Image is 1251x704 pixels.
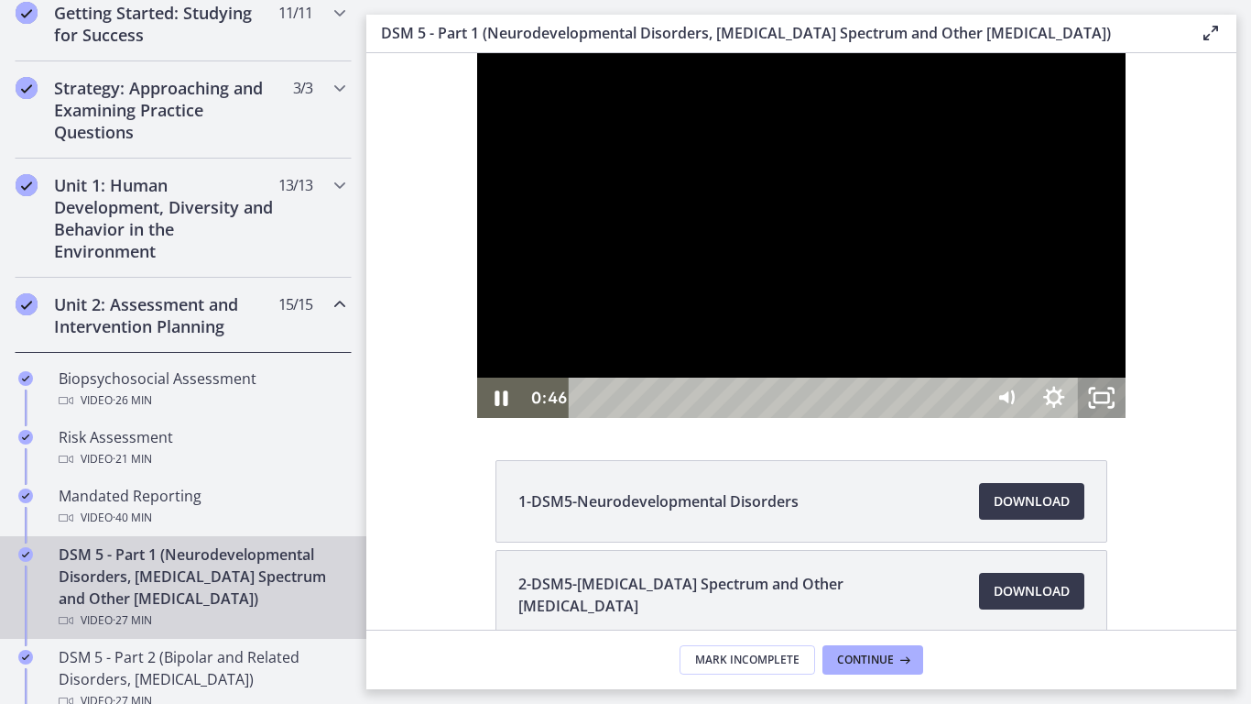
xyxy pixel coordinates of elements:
[712,324,759,365] button: Unfullscreen
[16,77,38,99] i: Completed
[18,547,33,562] i: Completed
[293,77,312,99] span: 3 / 3
[59,448,344,470] div: Video
[822,645,923,675] button: Continue
[278,2,312,24] span: 11 / 11
[59,368,344,412] div: Biopsychosocial Assessment
[18,430,33,445] i: Completed
[994,580,1070,602] span: Download
[54,293,277,337] h2: Unit 2: Assessment and Intervention Planning
[664,324,712,365] button: Show settings menu
[59,544,344,632] div: DSM 5 - Part 1 (Neurodevelopmental Disorders, [MEDICAL_DATA] Spectrum and Other [MEDICAL_DATA])
[16,174,38,196] i: Completed
[695,653,800,667] span: Mark Incomplete
[54,77,277,143] h2: Strategy: Approaching and Examining Practice Questions
[16,293,38,315] i: Completed
[113,610,152,632] span: · 27 min
[16,2,38,24] i: Completed
[18,371,33,386] i: Completed
[59,426,344,470] div: Risk Assessment
[979,573,1084,610] a: Download
[54,174,277,262] h2: Unit 1: Human Development, Diversity and Behavior in the Environment
[113,390,152,412] span: · 26 min
[278,174,312,196] span: 13 / 13
[518,490,799,512] span: 1-DSM5-Neurodevelopmental Disorders
[381,22,1170,44] h3: DSM 5 - Part 1 (Neurodevelopmental Disorders, [MEDICAL_DATA] Spectrum and Other [MEDICAL_DATA])
[59,610,344,632] div: Video
[54,2,277,46] h2: Getting Started: Studying for Success
[18,489,33,503] i: Completed
[518,573,957,617] span: 2-DSM5-[MEDICAL_DATA] Spectrum and Other [MEDICAL_DATA]
[59,507,344,529] div: Video
[366,53,1236,418] iframe: Video Lesson
[680,645,815,675] button: Mark Incomplete
[113,507,152,529] span: · 40 min
[837,653,894,667] span: Continue
[18,650,33,665] i: Completed
[616,324,664,365] button: Mute
[278,293,312,315] span: 15 / 15
[994,490,1070,512] span: Download
[59,485,344,529] div: Mandated Reporting
[979,483,1084,520] a: Download
[113,448,152,470] span: · 21 min
[59,390,344,412] div: Video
